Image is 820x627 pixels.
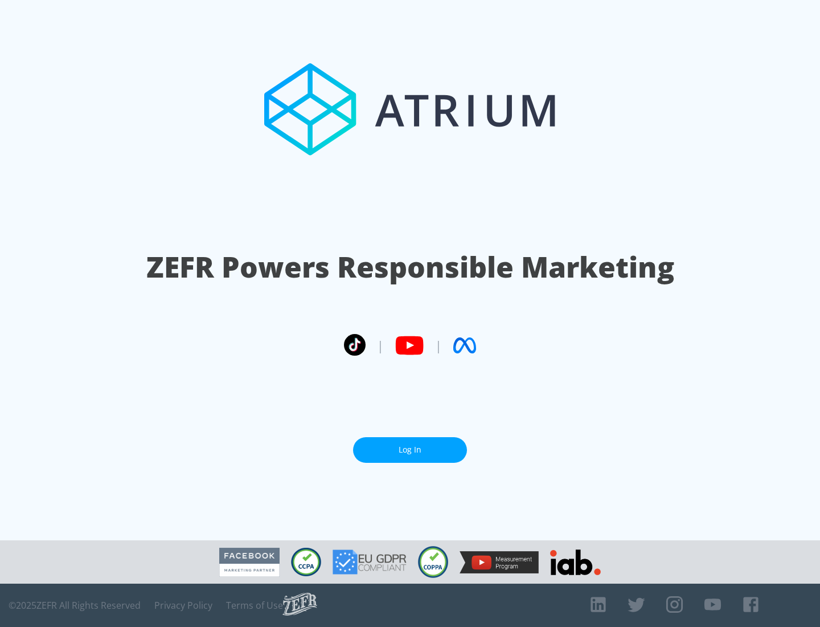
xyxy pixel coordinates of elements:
img: CCPA Compliant [291,548,321,576]
img: YouTube Measurement Program [460,551,539,573]
img: Facebook Marketing Partner [219,548,280,577]
a: Terms of Use [226,600,283,611]
img: IAB [550,549,601,575]
img: COPPA Compliant [418,546,448,578]
img: GDPR Compliant [333,549,407,575]
a: Log In [353,437,467,463]
a: Privacy Policy [154,600,212,611]
span: | [377,337,384,354]
span: © 2025 ZEFR All Rights Reserved [9,600,141,611]
h1: ZEFR Powers Responsible Marketing [146,247,674,287]
span: | [435,337,442,354]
